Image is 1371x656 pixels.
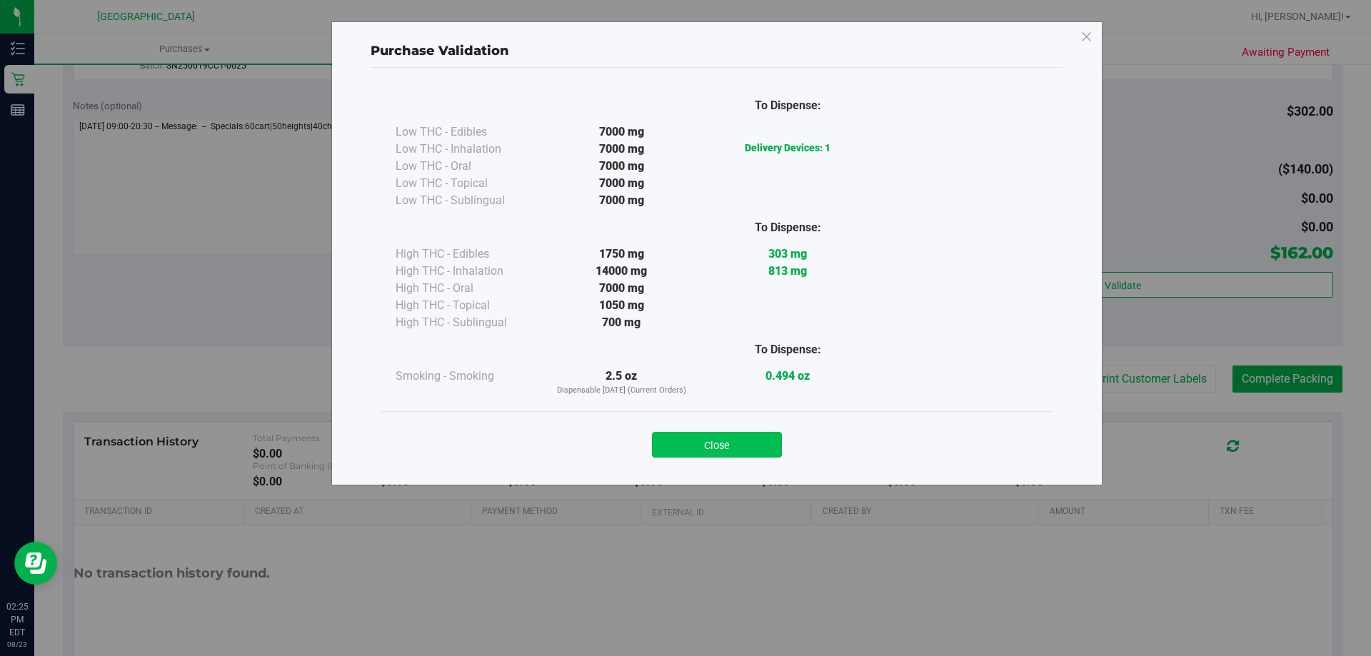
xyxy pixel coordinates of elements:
div: 7000 mg [538,192,705,209]
div: Low THC - Topical [396,175,538,192]
div: 700 mg [538,314,705,331]
p: Dispensable [DATE] (Current Orders) [538,385,705,397]
div: 7000 mg [538,175,705,192]
div: High THC - Topical [396,297,538,314]
div: Low THC - Edibles [396,123,538,141]
strong: 303 mg [768,247,807,261]
div: 7000 mg [538,123,705,141]
div: High THC - Oral [396,280,538,297]
div: 1750 mg [538,246,705,263]
span: Purchase Validation [371,43,509,59]
div: 7000 mg [538,158,705,175]
div: High THC - Edibles [396,246,538,263]
div: High THC - Inhalation [396,263,538,280]
div: Low THC - Inhalation [396,141,538,158]
div: 7000 mg [538,280,705,297]
strong: 0.494 oz [765,369,810,383]
div: Low THC - Sublingual [396,192,538,209]
div: 14000 mg [538,263,705,280]
div: To Dispense: [705,219,871,236]
iframe: Resource center [14,542,57,585]
div: Smoking - Smoking [396,368,538,385]
p: Delivery Devices: 1 [705,141,871,156]
button: Close [652,432,782,458]
div: To Dispense: [705,97,871,114]
div: 7000 mg [538,141,705,158]
div: 2.5 oz [538,368,705,397]
strong: 813 mg [768,264,807,278]
div: To Dispense: [705,341,871,358]
div: Low THC - Oral [396,158,538,175]
div: 1050 mg [538,297,705,314]
div: High THC - Sublingual [396,314,538,331]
